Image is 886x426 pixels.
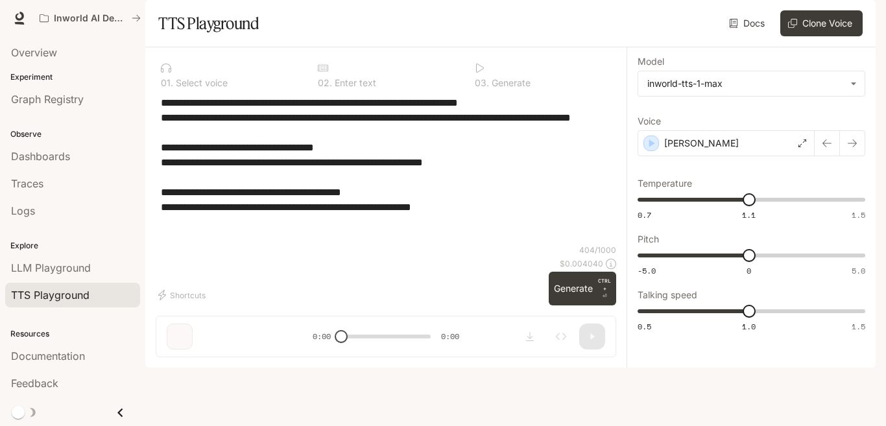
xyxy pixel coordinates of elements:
span: 1.5 [852,209,865,220]
p: 0 1 . [161,78,173,88]
p: Pitch [638,235,659,244]
span: 0.7 [638,209,651,220]
button: Shortcuts [156,285,211,305]
p: [PERSON_NAME] [664,137,739,150]
p: ⏎ [598,277,611,300]
p: Inworld AI Demos [54,13,126,24]
p: Voice [638,117,661,126]
span: 0 [747,265,751,276]
span: 1.0 [742,321,756,332]
span: 0.5 [638,321,651,332]
h1: TTS Playground [158,10,259,36]
p: Generate [489,78,531,88]
p: Select voice [173,78,228,88]
p: CTRL + [598,277,611,292]
p: Enter text [332,78,376,88]
button: Clone Voice [780,10,863,36]
p: 0 2 . [318,78,332,88]
p: Model [638,57,664,66]
button: All workspaces [34,5,147,31]
button: GenerateCTRL +⏎ [549,272,616,305]
div: inworld-tts-1-max [647,77,844,90]
span: 1.1 [742,209,756,220]
p: 0 3 . [475,78,489,88]
span: -5.0 [638,265,656,276]
span: 1.5 [852,321,865,332]
p: Talking speed [638,290,697,300]
a: Docs [726,10,770,36]
p: Temperature [638,179,692,188]
div: inworld-tts-1-max [638,71,865,96]
span: 5.0 [852,265,865,276]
